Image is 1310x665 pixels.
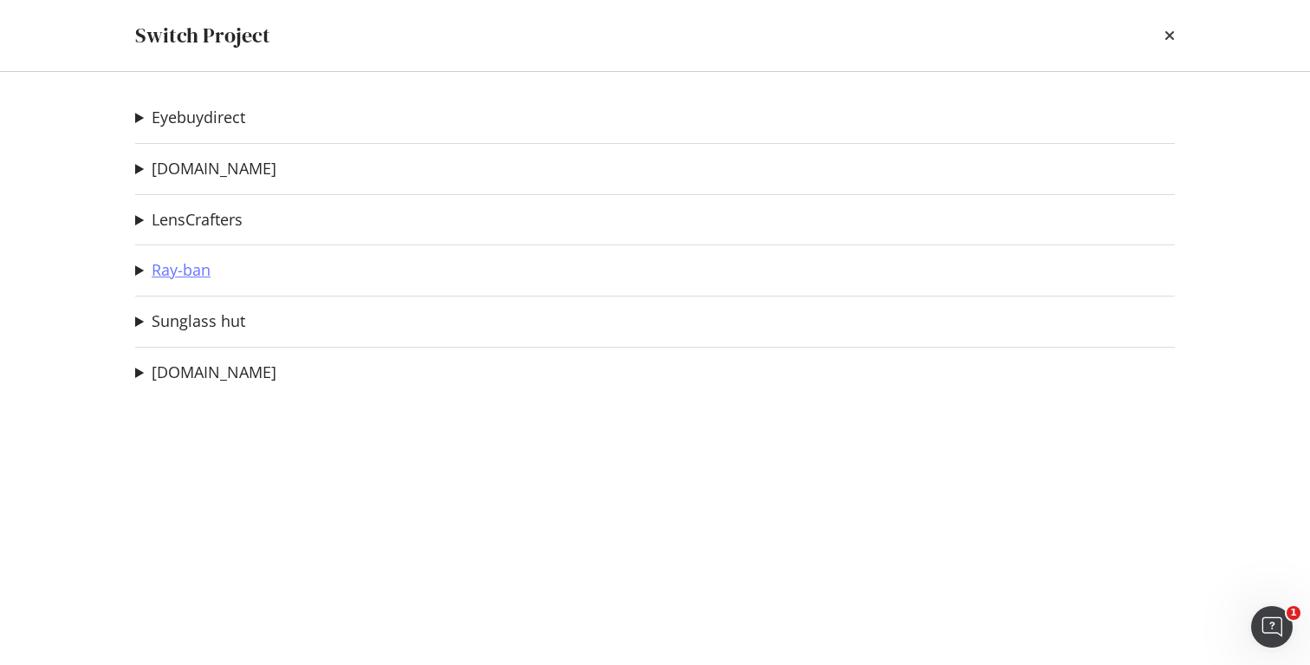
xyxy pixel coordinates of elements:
a: Ray-ban [152,261,211,279]
summary: Sunglass hut [135,310,245,333]
summary: Ray-ban [135,259,211,282]
summary: LensCrafters [135,209,243,231]
summary: Eyebuydirect [135,107,245,129]
a: [DOMAIN_NAME] [152,160,276,178]
a: Sunglass hut [152,312,245,330]
span: 1 [1287,606,1300,620]
div: Switch Project [135,21,270,50]
a: Eyebuydirect [152,108,245,127]
summary: [DOMAIN_NAME] [135,362,276,384]
a: LensCrafters [152,211,243,229]
a: [DOMAIN_NAME] [152,363,276,381]
iframe: Intercom live chat [1251,606,1293,648]
summary: [DOMAIN_NAME] [135,158,276,180]
div: times [1164,21,1175,50]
